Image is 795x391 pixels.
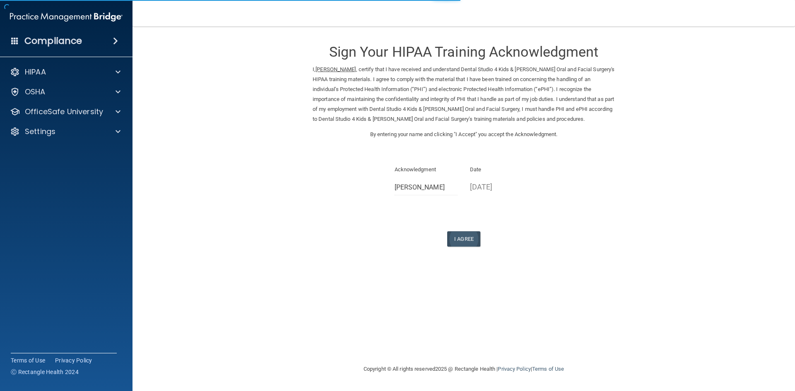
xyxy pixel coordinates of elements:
img: PMB logo [10,9,123,25]
p: I, , certify that I have received and understand Dental Studio 4 Kids & [PERSON_NAME] Oral and Fa... [313,65,615,124]
p: OSHA [25,87,46,97]
p: [DATE] [470,180,533,194]
p: Date [470,165,533,175]
p: OfficeSafe University [25,107,103,117]
a: Terms of Use [532,366,564,372]
p: Settings [25,127,55,137]
p: Acknowledgment [395,165,458,175]
a: Privacy Policy [55,356,92,365]
a: OfficeSafe University [10,107,120,117]
a: Terms of Use [11,356,45,365]
ins: [PERSON_NAME] [316,66,356,72]
span: Ⓒ Rectangle Health 2024 [11,368,79,376]
p: HIPAA [25,67,46,77]
div: Copyright © All rights reserved 2025 @ Rectangle Health | | [313,356,615,382]
a: HIPAA [10,67,120,77]
h3: Sign Your HIPAA Training Acknowledgment [313,44,615,60]
a: Privacy Policy [498,366,530,372]
button: I Agree [447,231,480,247]
h4: Compliance [24,35,82,47]
input: Full Name [395,180,458,195]
a: Settings [10,127,120,137]
a: OSHA [10,87,120,97]
p: By entering your name and clicking "I Accept" you accept the Acknowledgment. [313,130,615,139]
